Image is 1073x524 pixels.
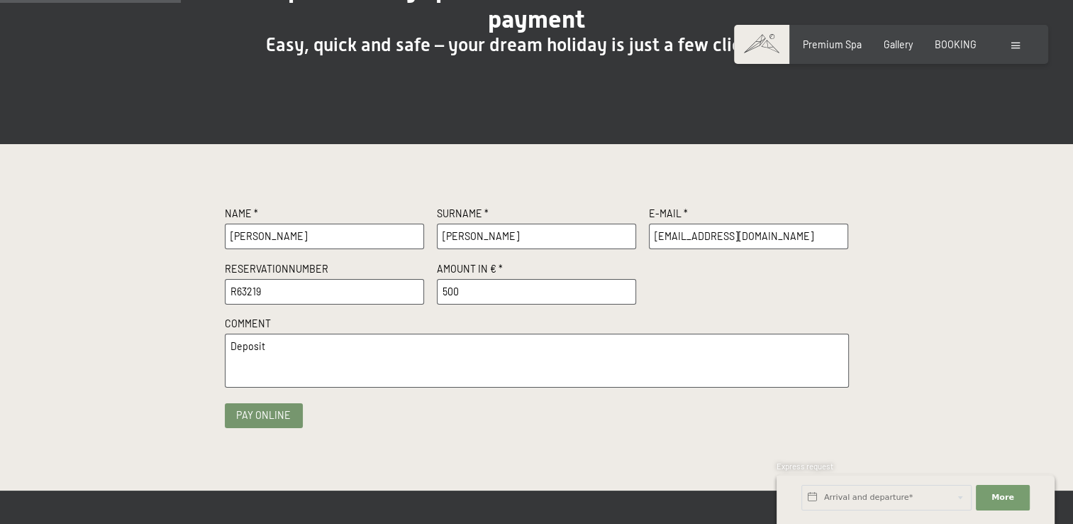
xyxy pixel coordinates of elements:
button: Pay online [225,403,303,428]
label: Surname * [437,207,637,224]
a: Gallery [884,38,913,50]
a: BOOKING [935,38,977,50]
label: E-Mail * [649,207,849,224]
span: Easy, quick and safe – your dream holiday is just a few clicks away [266,34,807,55]
span: Express request [777,462,833,471]
label: Name * [225,207,425,224]
label: Amount in € * [437,262,637,279]
button: More [976,485,1030,511]
span: More [991,492,1014,503]
a: Premium Spa [803,38,862,50]
label: Reservationnumber [225,262,425,279]
label: Comment [225,317,849,334]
